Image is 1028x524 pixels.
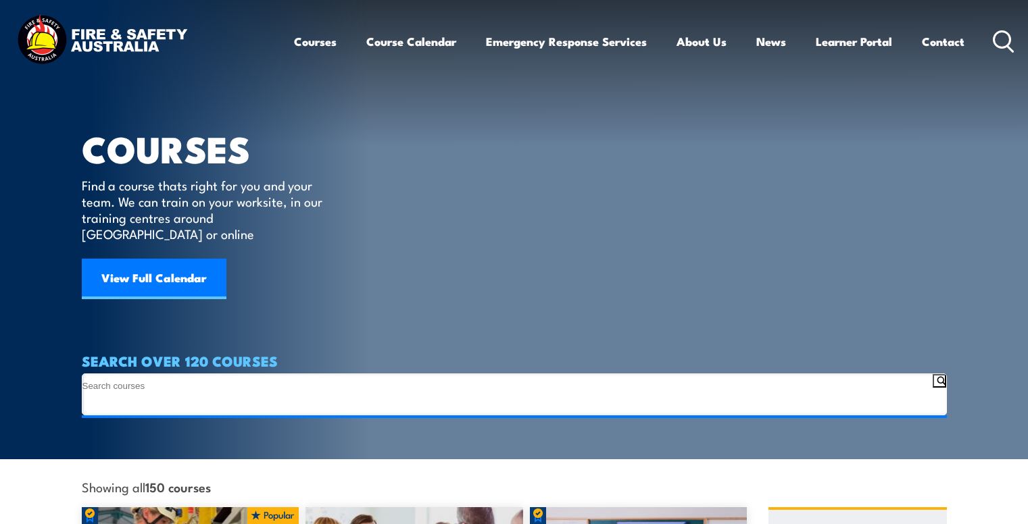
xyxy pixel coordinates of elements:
[922,24,964,59] a: Contact
[82,479,211,494] span: Showing all
[145,477,211,496] strong: 150 courses
[816,24,892,59] a: Learner Portal
[82,177,328,242] p: Find a course thats right for you and your team. We can train on your worksite, in our training c...
[486,24,647,59] a: Emergency Response Services
[82,353,947,368] h4: SEARCH OVER 120 COURSES
[82,374,933,415] form: Search form
[366,24,456,59] a: Course Calendar
[82,401,933,411] input: Search autocomplete input
[294,24,337,59] a: Courses
[756,24,786,59] a: News
[82,259,226,299] a: View Full Calendar
[677,24,727,59] a: About Us
[82,132,342,164] h1: COURSES
[933,374,946,388] button: Search magnifier button
[82,379,933,391] input: Search input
